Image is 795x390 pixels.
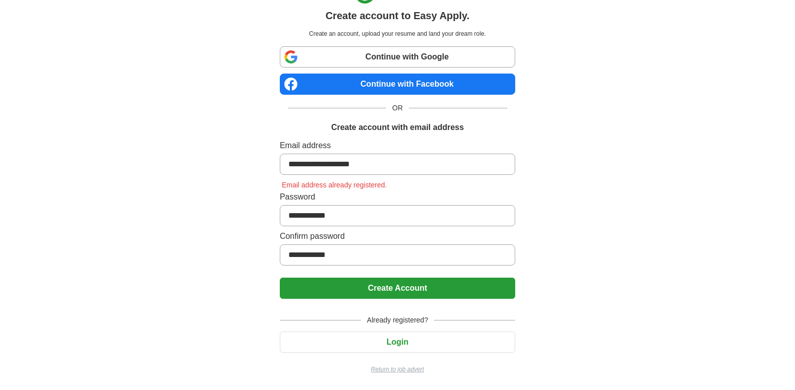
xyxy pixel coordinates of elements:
[386,103,409,113] span: OR
[361,315,434,326] span: Already registered?
[326,8,470,23] h1: Create account to Easy Apply.
[280,181,389,189] span: Email address already registered.
[280,278,515,299] button: Create Account
[282,29,513,38] p: Create an account, upload your resume and land your dream role.
[280,46,515,68] a: Continue with Google
[280,74,515,95] a: Continue with Facebook
[280,140,515,152] label: Email address
[280,191,515,203] label: Password
[280,365,515,374] a: Return to job advert
[280,338,515,346] a: Login
[280,230,515,242] label: Confirm password
[331,121,464,134] h1: Create account with email address
[280,332,515,353] button: Login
